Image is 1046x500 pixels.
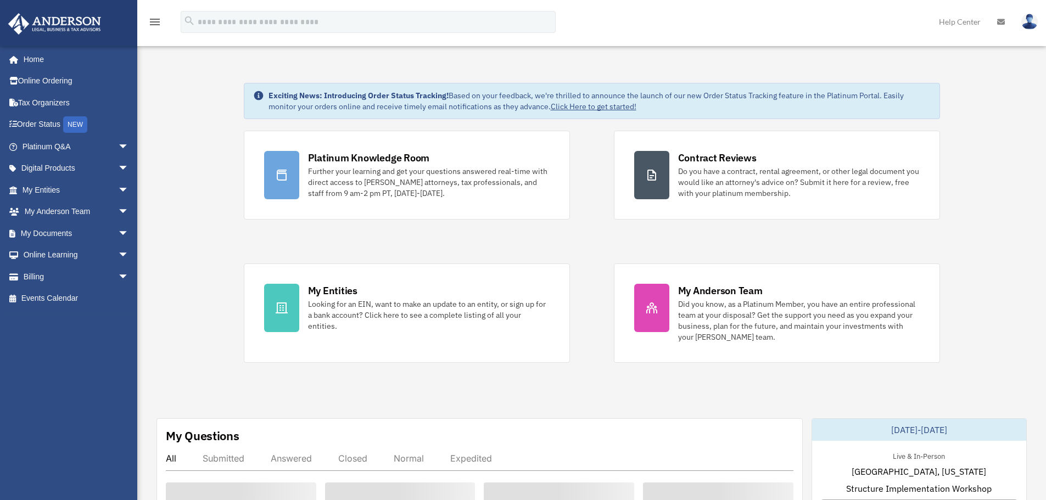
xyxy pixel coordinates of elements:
div: NEW [63,116,87,133]
span: arrow_drop_down [118,266,140,288]
img: Anderson Advisors Platinum Portal [5,13,104,35]
span: Structure Implementation Workshop [846,482,992,495]
div: Further your learning and get your questions answered real-time with direct access to [PERSON_NAM... [308,166,550,199]
a: Online Ordering [8,70,146,92]
a: My Anderson Team Did you know, as a Platinum Member, you have an entire professional team at your... [614,263,940,363]
a: My Anderson Teamarrow_drop_down [8,201,146,223]
div: Normal [394,453,424,464]
div: Closed [338,453,367,464]
i: search [183,15,195,27]
span: arrow_drop_down [118,136,140,158]
div: Contract Reviews [678,151,757,165]
a: menu [148,19,161,29]
div: My Questions [166,428,239,444]
span: arrow_drop_down [118,179,140,201]
a: Digital Productsarrow_drop_down [8,158,146,179]
span: arrow_drop_down [118,244,140,267]
a: Tax Organizers [8,92,146,114]
img: User Pic [1021,14,1038,30]
a: Platinum Q&Aarrow_drop_down [8,136,146,158]
span: [GEOGRAPHIC_DATA], [US_STATE] [852,465,986,478]
div: Answered [271,453,312,464]
a: Contract Reviews Do you have a contract, rental agreement, or other legal document you would like... [614,131,940,220]
div: My Anderson Team [678,284,763,297]
a: Order StatusNEW [8,114,146,136]
div: Live & In-Person [884,450,954,461]
span: arrow_drop_down [118,201,140,223]
strong: Exciting News: Introducing Order Status Tracking! [269,91,449,100]
a: Events Calendar [8,288,146,310]
a: My Entities Looking for an EIN, want to make an update to an entity, or sign up for a bank accoun... [244,263,570,363]
i: menu [148,15,161,29]
span: arrow_drop_down [118,222,140,245]
div: [DATE]-[DATE] [812,419,1026,441]
div: All [166,453,176,464]
a: Billingarrow_drop_down [8,266,146,288]
a: Online Learningarrow_drop_down [8,244,146,266]
a: Home [8,48,140,70]
a: Click Here to get started! [551,102,636,111]
a: My Documentsarrow_drop_down [8,222,146,244]
div: Based on your feedback, we're thrilled to announce the launch of our new Order Status Tracking fe... [269,90,931,112]
div: Submitted [203,453,244,464]
a: Platinum Knowledge Room Further your learning and get your questions answered real-time with dire... [244,131,570,220]
span: arrow_drop_down [118,158,140,180]
div: Expedited [450,453,492,464]
div: Do you have a contract, rental agreement, or other legal document you would like an attorney's ad... [678,166,920,199]
div: Did you know, as a Platinum Member, you have an entire professional team at your disposal? Get th... [678,299,920,342]
div: My Entities [308,284,357,297]
div: Looking for an EIN, want to make an update to an entity, or sign up for a bank account? Click her... [308,299,550,332]
a: My Entitiesarrow_drop_down [8,179,146,201]
div: Platinum Knowledge Room [308,151,430,165]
